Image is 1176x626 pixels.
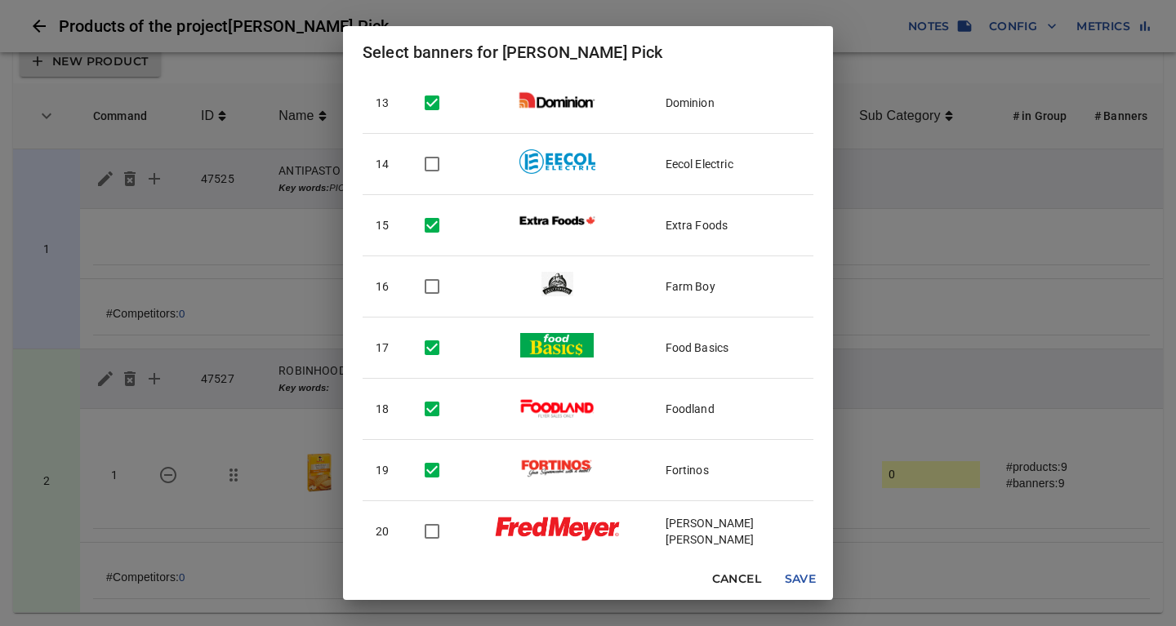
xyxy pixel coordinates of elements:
td: 16 [363,256,402,317]
img: dominion-newoundland-labrador-grocery.png [514,88,600,113]
img: extra-foods.png [514,211,600,235]
td: [PERSON_NAME] [PERSON_NAME] [653,501,813,562]
td: Extra Foods [653,195,813,256]
td: 15 [363,195,402,256]
img: farmboyvoila.png [541,272,573,296]
td: Foodland [653,379,813,440]
td: 17 [363,317,402,379]
td: 13 [363,73,402,134]
img: fortinos.png [514,455,600,480]
td: Eecol Electric [653,134,813,195]
img: foodland.png [514,394,600,419]
td: 14 [363,134,402,195]
span: Save [781,569,820,589]
img: fredmeyer.png [495,517,620,541]
td: 20 [363,501,402,562]
button: Cancel [706,564,768,594]
button: Save [774,564,826,594]
td: Dominion [653,73,813,134]
td: Farm Boy [653,256,813,317]
span: Cancel [712,569,761,589]
img: eecol.png [519,149,596,174]
td: Fortinos [653,440,813,501]
td: 18 [363,379,402,440]
h2: Select banners for [PERSON_NAME] Pick [363,39,813,65]
img: foodbasics.png [520,333,594,357]
td: Food Basics [653,317,813,379]
td: 19 [363,440,402,501]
